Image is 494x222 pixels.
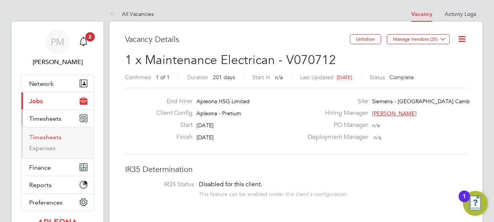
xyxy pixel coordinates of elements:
[390,74,414,81] span: Complete
[125,164,467,174] h3: IR35 Determination
[29,144,56,152] a: Expenses
[125,52,336,68] span: 1 x Maintenance Electrican - V070712
[199,180,262,188] span: Disabled for this client.
[445,10,476,17] a: Activity Logs
[275,74,283,81] span: n/a
[29,164,51,171] span: Finance
[76,29,91,54] a: 2
[21,110,94,127] button: Timesheets
[197,98,250,105] span: Apleona HSG Limited
[21,57,94,67] span: Paul McGarrity
[21,29,94,67] a: PM[PERSON_NAME]
[29,115,61,122] span: Timesheets
[150,109,193,117] label: Client Config
[133,180,194,189] label: IR35 Status
[85,32,95,42] span: 2
[411,11,432,17] a: Vacancy
[350,34,381,44] button: Unfollow
[21,176,94,193] button: Reports
[303,97,368,106] label: Site
[372,110,417,117] span: [PERSON_NAME]
[21,127,94,158] div: Timesheets
[125,74,151,81] label: Confirmed
[374,134,381,141] span: n/a
[372,122,380,129] span: n/a
[372,98,486,105] span: Siemens - [GEOGRAPHIC_DATA] Cambuslang
[21,159,94,176] button: Finance
[50,37,64,47] span: PM
[252,74,270,81] label: Start In
[197,134,214,141] span: [DATE]
[303,109,368,117] label: Hiring Manager
[150,133,193,141] label: Finish
[150,121,193,129] label: Start
[197,110,241,117] span: Apleona - Pretium
[337,74,352,81] span: [DATE]
[29,97,43,105] span: Jobs
[29,181,52,189] span: Reports
[187,74,208,81] label: Duration
[197,122,214,129] span: [DATE]
[199,189,348,198] div: This feature can be enabled under this client's configuration.
[213,74,235,81] span: 201 days
[29,80,54,87] span: Network
[463,191,488,216] button: Open Resource Center, 1 new notification
[21,75,94,92] button: Network
[29,199,63,206] span: Preferences
[303,133,368,141] label: Deployment Manager
[370,74,385,81] label: Status
[387,34,450,44] button: Manage Vendors (25)
[463,196,466,206] div: 1
[21,194,94,211] button: Preferences
[21,92,94,109] button: Jobs
[156,74,170,81] span: 1 of 1
[150,97,193,106] label: End Hirer
[29,134,61,141] a: Timesheets
[303,121,368,129] label: PO Manager
[110,10,154,17] a: All Vacancies
[125,34,350,44] h3: Vacancy Details
[300,74,334,81] label: Last Updated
